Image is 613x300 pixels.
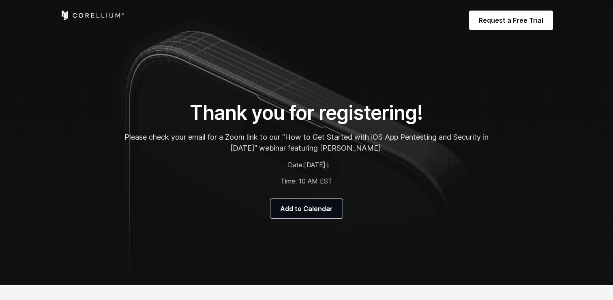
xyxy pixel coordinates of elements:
[479,15,543,25] span: Request a Free Trial
[280,204,333,214] span: Add to Calendar
[60,11,124,20] a: Corellium Home
[124,132,489,153] p: Please check your email for a Zoom link to our “How to Get Started with iOS App Pentesting and Se...
[270,199,343,218] a: Add to Calendar
[124,176,489,186] p: Time: 10 AM EST
[124,101,489,125] h1: Thank you for registering!
[304,161,326,169] span: [DATE]
[124,160,489,170] p: Date:
[469,11,553,30] a: Request a Free Trial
